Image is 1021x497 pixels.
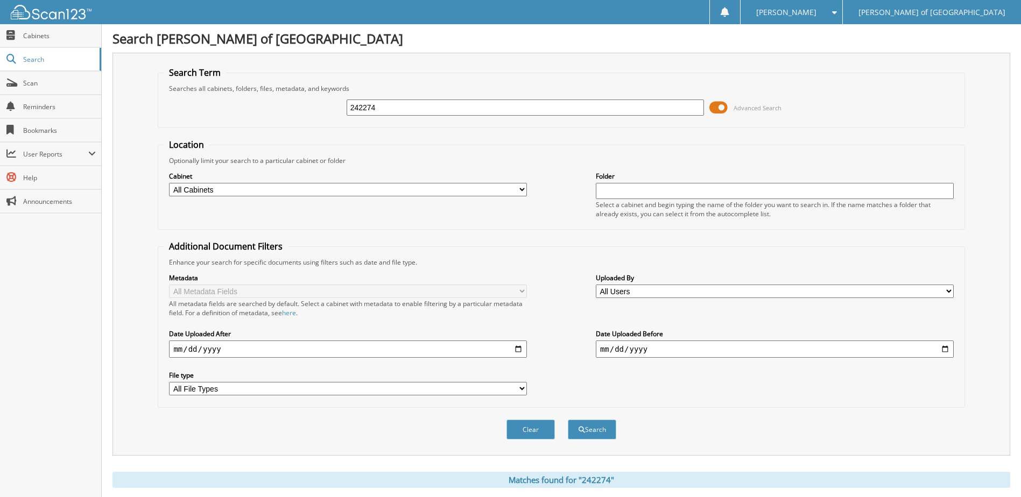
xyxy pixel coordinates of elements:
[23,197,96,206] span: Announcements
[23,31,96,40] span: Cabinets
[112,472,1010,488] div: Matches found for "242274"
[596,340,954,358] input: end
[11,5,91,19] img: scan123-logo-white.svg
[169,172,527,181] label: Cabinet
[568,420,616,439] button: Search
[734,104,781,112] span: Advanced Search
[164,156,959,165] div: Optionally limit your search to a particular cabinet or folder
[169,299,527,317] div: All metadata fields are searched by default. Select a cabinet with metadata to enable filtering b...
[23,102,96,111] span: Reminders
[506,420,555,439] button: Clear
[756,9,816,16] span: [PERSON_NAME]
[169,340,527,358] input: start
[169,371,527,380] label: File type
[112,30,1010,47] h1: Search [PERSON_NAME] of [GEOGRAPHIC_DATA]
[282,308,296,317] a: here
[164,84,959,93] div: Searches all cabinets, folders, files, metadata, and keywords
[596,273,954,282] label: Uploaded By
[164,67,226,79] legend: Search Term
[23,55,94,64] span: Search
[596,200,954,218] div: Select a cabinet and begin typing the name of the folder you want to search in. If the name match...
[164,258,959,267] div: Enhance your search for specific documents using filters such as date and file type.
[23,173,96,182] span: Help
[23,150,88,159] span: User Reports
[596,172,954,181] label: Folder
[169,329,527,338] label: Date Uploaded After
[23,126,96,135] span: Bookmarks
[596,329,954,338] label: Date Uploaded Before
[164,240,288,252] legend: Additional Document Filters
[23,79,96,88] span: Scan
[164,139,209,151] legend: Location
[169,273,527,282] label: Metadata
[858,9,1005,16] span: [PERSON_NAME] of [GEOGRAPHIC_DATA]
